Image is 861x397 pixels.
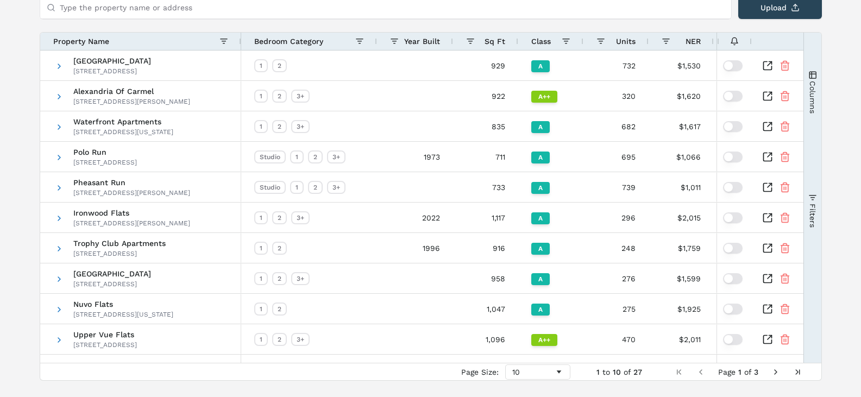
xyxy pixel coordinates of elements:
[583,324,649,354] div: 470
[272,120,287,133] div: 2
[531,60,550,72] div: A
[73,188,190,197] div: [STREET_ADDRESS][PERSON_NAME]
[73,97,190,106] div: [STREET_ADDRESS][PERSON_NAME]
[73,219,190,228] div: [STREET_ADDRESS][PERSON_NAME]
[714,142,790,172] div: $1.55
[254,90,268,103] div: 1
[531,152,550,163] div: A
[780,334,790,345] button: Remove Property From Portfolio
[762,152,773,162] a: Inspect Comparable
[272,242,287,255] div: 2
[272,90,287,103] div: 2
[254,150,286,163] div: Studio
[686,37,701,46] span: NER
[762,182,773,193] a: Inspect Comparable
[675,368,683,376] div: First Page
[531,243,550,255] div: A
[404,37,440,46] span: Year Built
[73,300,173,308] span: Nuvo Flats
[583,203,649,232] div: 296
[453,172,518,202] div: 733
[762,304,773,314] a: Inspect Comparable
[714,111,790,141] div: $1.98
[649,263,714,293] div: $1,599
[762,60,773,71] a: Inspect Comparable
[583,142,649,172] div: 695
[808,203,816,227] span: Filters
[453,111,518,141] div: 835
[531,121,550,133] div: A
[780,121,790,132] button: Remove Property From Portfolio
[649,233,714,263] div: $1,759
[73,341,137,349] div: [STREET_ADDRESS]
[254,37,323,46] span: Bedroom Category
[272,303,287,316] div: 2
[714,263,790,293] div: $1.69
[649,111,714,141] div: $1,617
[377,233,453,263] div: 1996
[453,51,518,80] div: 929
[73,87,190,95] span: Alexandria Of Carmel
[73,118,173,125] span: Waterfront Apartments
[771,368,780,376] div: Next Page
[596,368,600,376] span: 1
[714,81,790,111] div: $1.80
[649,142,714,172] div: $1,066
[290,181,304,194] div: 1
[453,233,518,263] div: 916
[512,368,555,376] div: 10
[73,179,190,186] span: Pheasant Run
[531,91,557,103] div: A++
[453,294,518,324] div: 1,047
[254,333,268,346] div: 1
[583,233,649,263] div: 248
[254,242,268,255] div: 1
[762,212,773,223] a: Inspect Comparable
[531,334,557,346] div: A++
[291,211,310,224] div: 3+
[453,142,518,172] div: 711
[73,280,151,288] div: [STREET_ADDRESS]
[254,59,268,72] div: 1
[73,148,137,156] span: Polo Run
[254,181,286,194] div: Studio
[272,333,287,346] div: 2
[327,181,345,194] div: 3+
[780,212,790,223] button: Remove Property From Portfolio
[583,263,649,293] div: 276
[808,80,816,113] span: Columns
[53,37,109,46] span: Property Name
[272,272,287,285] div: 2
[762,121,773,132] a: Inspect Comparable
[327,150,345,163] div: 3+
[290,150,304,163] div: 1
[793,368,802,376] div: Last Page
[485,37,505,46] span: Sq Ft
[531,212,550,224] div: A
[531,37,551,46] span: Class
[649,81,714,111] div: $1,620
[291,120,310,133] div: 3+
[649,324,714,354] div: $2,011
[505,364,570,380] div: Page Size
[583,172,649,202] div: 739
[254,211,268,224] div: 1
[73,249,166,258] div: [STREET_ADDRESS]
[780,182,790,193] button: Remove Property From Portfolio
[754,368,758,376] span: 3
[254,120,268,133] div: 1
[616,37,636,46] span: Units
[738,368,741,376] span: 1
[780,304,790,314] button: Remove Property From Portfolio
[714,51,790,80] div: $1.66
[762,273,773,284] a: Inspect Comparable
[254,272,268,285] div: 1
[583,111,649,141] div: 682
[649,51,714,80] div: $1,530
[714,203,790,232] div: $1.84
[73,209,190,217] span: Ironwood Flats
[453,203,518,232] div: 1,117
[531,182,550,194] div: A
[453,81,518,111] div: 922
[291,90,310,103] div: 3+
